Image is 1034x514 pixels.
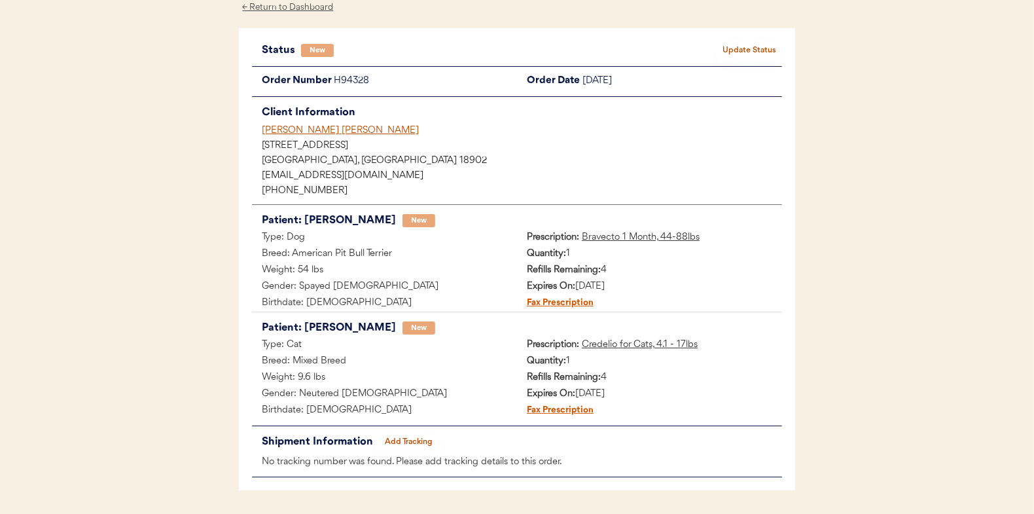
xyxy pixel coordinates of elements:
div: Weight: 54 lbs [252,263,517,279]
div: [DATE] [517,386,782,403]
div: Fax Prescription [517,403,594,419]
strong: Quantity: [527,356,566,366]
button: Update Status [717,41,782,60]
strong: Prescription: [527,340,579,350]
div: 4 [517,263,782,279]
div: Order Date [517,73,582,90]
div: [PHONE_NUMBER] [262,187,782,196]
div: Weight: 9.6 lbs [252,370,517,386]
div: Gender: Neutered [DEMOGRAPHIC_DATA] [252,386,517,403]
strong: Refills Remaining: [527,265,601,275]
div: No tracking number was found. Please add tracking details to this order. [252,454,782,471]
div: Patient: [PERSON_NAME] [262,319,396,337]
div: Patient: [PERSON_NAME] [262,211,396,230]
div: [DATE] [517,279,782,295]
div: [GEOGRAPHIC_DATA], [GEOGRAPHIC_DATA] 18902 [262,156,782,166]
div: Birthdate: [DEMOGRAPHIC_DATA] [252,403,517,419]
div: 1 [517,246,782,263]
div: Shipment Information [262,433,376,451]
button: Add Tracking [376,433,442,451]
div: Breed: Mixed Breed [252,354,517,370]
div: [EMAIL_ADDRESS][DOMAIN_NAME] [262,172,782,181]
div: Type: Cat [252,337,517,354]
strong: Expires On: [527,389,575,399]
div: Gender: Spayed [DEMOGRAPHIC_DATA] [252,279,517,295]
div: Client Information [262,103,782,122]
u: Credelio for Cats, 4.1 - 17lbs [582,340,698,350]
div: H94328 [334,73,517,90]
div: [STREET_ADDRESS] [262,141,782,151]
div: Birthdate: [DEMOGRAPHIC_DATA] [252,295,517,312]
div: Breed: American Pit Bull Terrier [252,246,517,263]
div: Fax Prescription [517,295,594,312]
strong: Prescription: [527,232,579,242]
strong: Expires On: [527,282,575,291]
strong: Quantity: [527,249,566,259]
div: Order Number [252,73,334,90]
div: 4 [517,370,782,386]
u: Bravecto 1 Month, 44-88lbs [582,232,700,242]
div: [PERSON_NAME] [PERSON_NAME] [262,124,782,138]
div: Type: Dog [252,230,517,246]
div: Status [262,41,301,60]
div: [DATE] [582,73,782,90]
div: 1 [517,354,782,370]
strong: Refills Remaining: [527,373,601,382]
